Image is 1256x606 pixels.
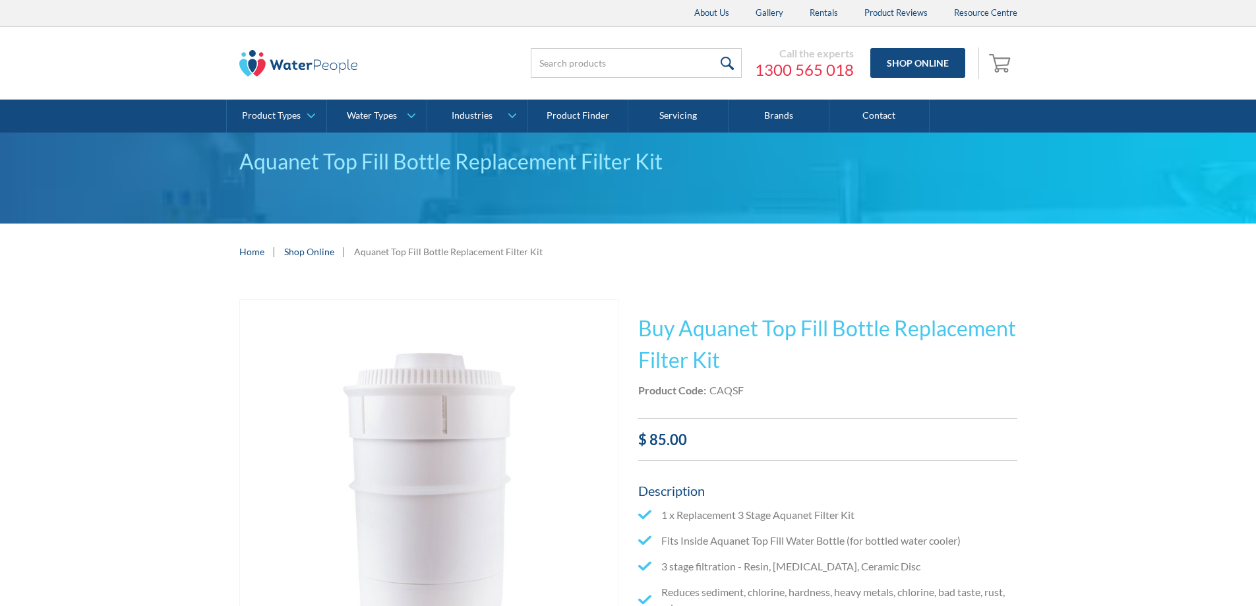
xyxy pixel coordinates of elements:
h5: Description [638,481,1017,500]
a: Brands [729,100,829,133]
a: Shop Online [870,48,965,78]
div: CAQSF [709,382,744,398]
img: The Water People [239,50,358,76]
li: Fits Inside Aquanet Top Fill Water Bottle (for bottled water cooler) [638,533,1017,549]
h1: Buy Aquanet Top Fill Bottle Replacement Filter Kit [638,313,1017,376]
div: Aquanet Top Fill Bottle Replacement Filter Kit [239,146,1017,177]
li: 1 x Replacement 3 Stage Aquanet Filter Kit [638,507,1017,523]
a: Product Types [227,100,326,133]
a: Servicing [628,100,729,133]
a: Product Finder [528,100,628,133]
a: 1300 565 018 [755,60,854,80]
div: Product Types [242,110,301,121]
div: Call the experts [755,47,854,60]
div: Water Types [347,110,397,121]
li: 3 stage filtration - Resin, [MEDICAL_DATA], Ceramic Disc [638,559,1017,574]
div: Industries [452,110,493,121]
a: Contact [829,100,930,133]
div: | [341,243,347,259]
div: | [271,243,278,259]
input: Search products [531,48,742,78]
strong: Product Code: [638,384,706,396]
div: $ 85.00 [638,429,1017,450]
img: shopping cart [989,52,1014,73]
a: Shop Online [284,245,334,258]
a: Open cart [986,47,1017,79]
a: Home [239,245,264,258]
a: Water Types [327,100,427,133]
a: Industries [427,100,527,133]
div: Aquanet Top Fill Bottle Replacement Filter Kit [354,245,543,258]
